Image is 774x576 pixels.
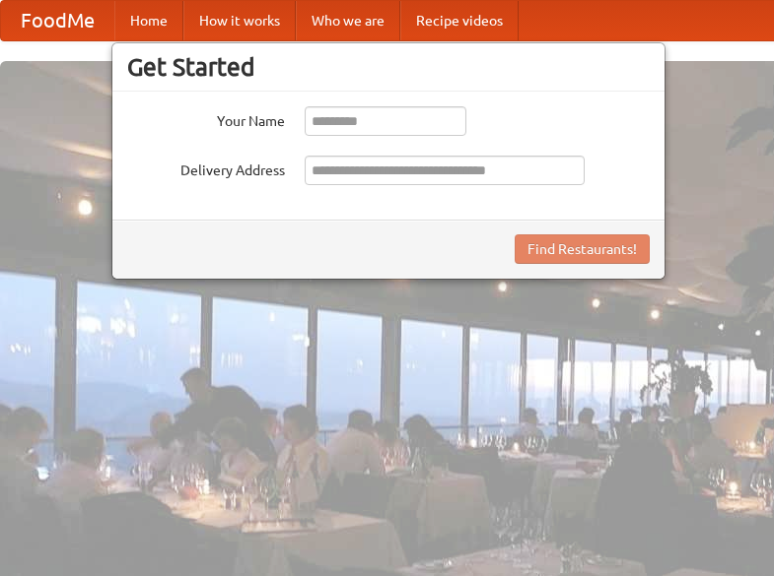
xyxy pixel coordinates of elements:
[400,1,519,40] a: Recipe videos
[114,1,183,40] a: Home
[127,156,285,180] label: Delivery Address
[127,52,650,82] h3: Get Started
[515,234,650,264] button: Find Restaurants!
[183,1,296,40] a: How it works
[1,1,114,40] a: FoodMe
[296,1,400,40] a: Who we are
[127,106,285,131] label: Your Name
